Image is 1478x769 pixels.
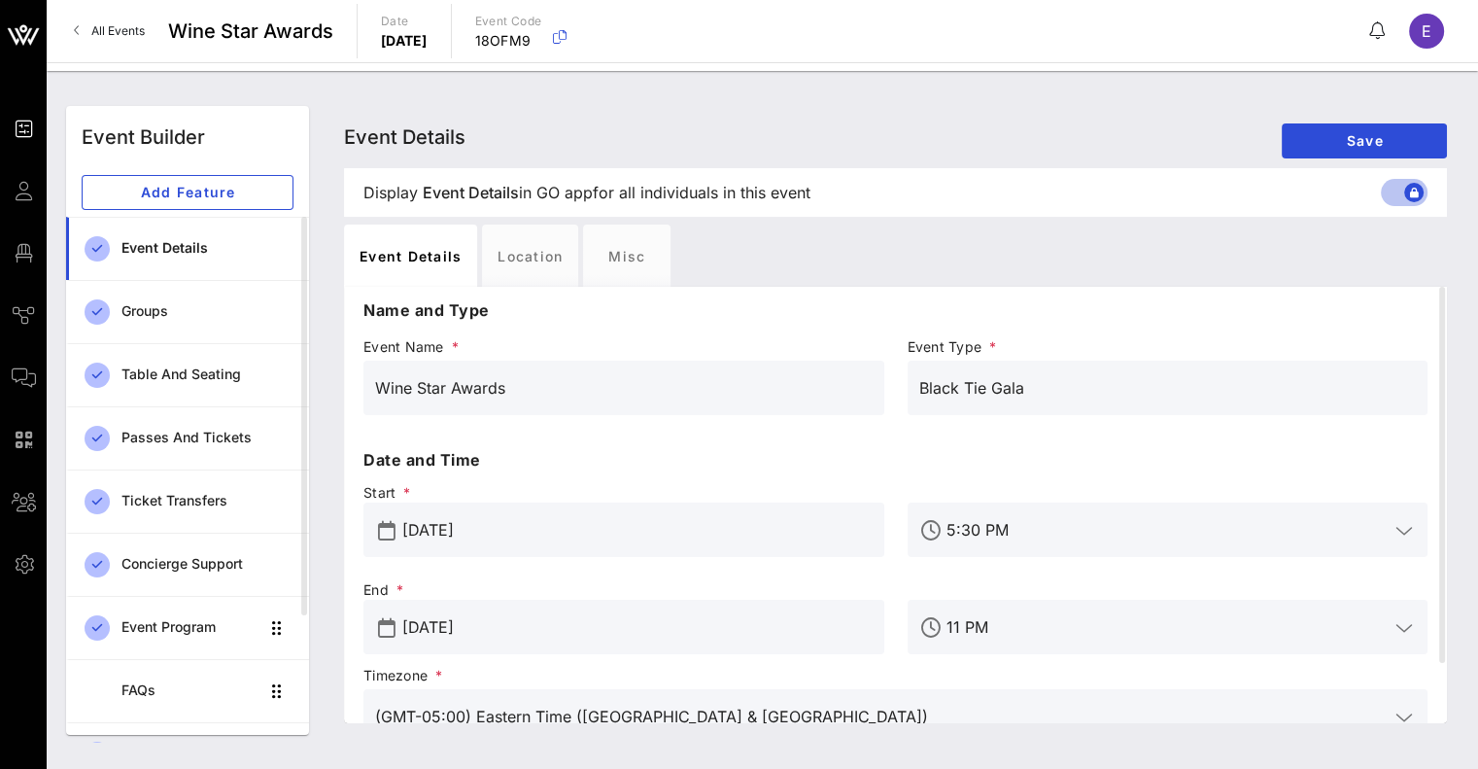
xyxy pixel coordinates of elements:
[66,280,309,343] a: Groups
[946,514,1390,545] input: Start Time
[66,596,309,659] a: Event Program
[363,483,884,503] span: Start
[66,470,309,533] a: Ticket Transfers
[168,17,333,46] span: Wine Star Awards
[363,337,884,357] span: Event Name
[423,181,519,204] span: Event Details
[919,372,1417,403] input: Event Type
[378,618,395,638] button: prepend icon
[66,217,309,280] a: Event Details
[1297,132,1431,149] span: Save
[121,682,258,699] div: FAQs
[121,303,293,320] div: Groups
[363,580,884,600] span: End
[121,493,293,509] div: Ticket Transfers
[98,184,277,200] span: Add Feature
[66,406,309,470] a: Passes and Tickets
[121,240,293,257] div: Event Details
[593,181,810,204] span: for all individuals in this event
[121,556,293,573] div: Concierge Support
[475,31,542,51] p: 18OFM9
[381,12,428,31] p: Date
[475,12,542,31] p: Event Code
[378,521,395,541] button: prepend icon
[66,343,309,406] a: Table and Seating
[62,16,156,47] a: All Events
[66,659,309,722] a: FAQs
[1282,123,1447,158] button: Save
[402,612,873,643] input: End Date
[121,430,293,446] div: Passes and Tickets
[1409,14,1444,49] div: E
[91,23,145,38] span: All Events
[946,612,1390,643] input: End Time
[363,181,810,204] span: Display in GO app
[381,31,428,51] p: [DATE]
[363,298,1427,322] p: Name and Type
[66,533,309,596] a: Concierge Support
[82,175,293,210] button: Add Feature
[908,337,1428,357] span: Event Type
[121,619,258,636] div: Event Program
[121,367,293,383] div: Table and Seating
[375,372,873,403] input: Event Name
[344,225,477,287] div: Event Details
[583,225,670,287] div: Misc
[344,125,465,149] span: Event Details
[363,666,1427,685] span: Timezone
[1422,21,1431,41] span: E
[82,122,205,152] div: Event Builder
[402,514,873,545] input: Start Date
[363,448,1427,472] p: Date and Time
[482,225,578,287] div: Location
[375,701,1389,732] input: Timezone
